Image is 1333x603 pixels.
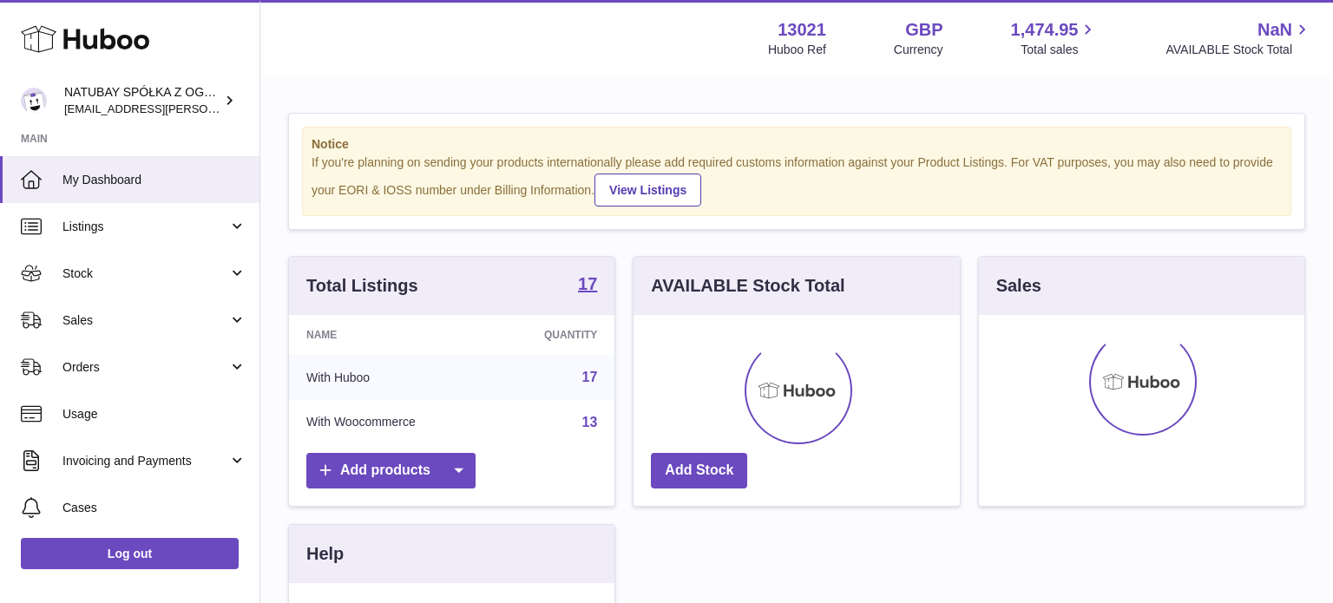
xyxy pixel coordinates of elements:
td: With Huboo [289,355,491,400]
a: Log out [21,538,239,569]
span: Cases [62,500,246,516]
div: If you're planning on sending your products internationally please add required customs informati... [312,154,1282,206]
a: 17 [582,370,598,384]
th: Name [289,315,491,355]
a: Add products [306,453,476,488]
span: Invoicing and Payments [62,453,228,469]
div: Huboo Ref [768,42,826,58]
a: View Listings [594,174,701,206]
span: My Dashboard [62,172,246,188]
img: kacper.antkowski@natubay.pl [21,88,47,114]
strong: 13021 [778,18,826,42]
strong: Notice [312,136,1282,153]
a: 17 [578,275,597,296]
span: Orders [62,359,228,376]
h3: Sales [996,274,1041,298]
td: With Woocommerce [289,400,491,445]
strong: GBP [905,18,942,42]
span: Listings [62,219,228,235]
strong: 17 [578,275,597,292]
span: Usage [62,406,246,423]
a: 13 [582,415,598,429]
h3: AVAILABLE Stock Total [651,274,844,298]
span: Total sales [1021,42,1098,58]
a: Add Stock [651,453,747,488]
span: AVAILABLE Stock Total [1166,42,1312,58]
h3: Total Listings [306,274,418,298]
span: 1,474.95 [1011,18,1079,42]
a: NaN AVAILABLE Stock Total [1166,18,1312,58]
span: Sales [62,312,228,329]
span: Stock [62,265,228,282]
th: Quantity [491,315,614,355]
span: [EMAIL_ADDRESS][PERSON_NAME][DOMAIN_NAME] [64,102,348,115]
a: 1,474.95 Total sales [1011,18,1099,58]
h3: Help [306,542,344,566]
div: Currency [894,42,943,58]
span: NaN [1257,18,1292,42]
div: NATUBAY SPÓŁKA Z OGRANICZONĄ ODPOWIEDZIALNOŚCIĄ [64,84,220,117]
